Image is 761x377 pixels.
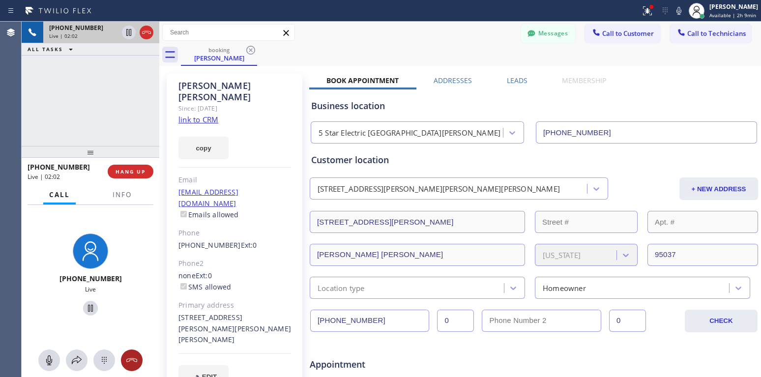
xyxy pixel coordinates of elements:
[83,301,98,316] button: Hold Customer
[38,349,60,371] button: Mute
[178,80,291,103] div: [PERSON_NAME] [PERSON_NAME]
[178,228,291,239] div: Phone
[49,190,70,199] span: Call
[178,115,218,124] a: link to CRM
[482,310,601,332] input: Phone Number 2
[647,244,758,266] input: ZIP
[319,127,500,139] div: 5 Star Electric [GEOGRAPHIC_DATA][PERSON_NAME]
[507,76,527,85] label: Leads
[178,312,291,346] div: [STREET_ADDRESS][PERSON_NAME][PERSON_NAME][PERSON_NAME]
[310,211,525,233] input: Address
[311,99,757,113] div: Business location
[107,185,138,204] button: Info
[326,76,399,85] label: Book Appointment
[672,4,686,18] button: Mute
[670,24,751,43] button: Call to Technicians
[113,190,132,199] span: Info
[687,29,746,38] span: Call to Technicians
[685,310,758,332] button: CHECK
[434,76,472,85] label: Addresses
[196,271,212,280] span: Ext: 0
[182,46,256,54] div: booking
[178,258,291,269] div: Phone2
[318,282,365,293] div: Location type
[310,310,429,332] input: Phone Number
[22,43,83,55] button: ALL TASKS
[562,76,606,85] label: Membership
[318,183,560,195] div: [STREET_ADDRESS][PERSON_NAME][PERSON_NAME][PERSON_NAME]
[437,310,474,332] input: Ext.
[178,210,239,219] label: Emails allowed
[180,211,187,217] input: Emails allowed
[85,285,96,293] span: Live
[28,162,90,172] span: [PHONE_NUMBER]
[709,2,758,11] div: [PERSON_NAME]
[536,121,757,144] input: Phone Number
[647,211,758,233] input: Apt. #
[178,174,291,186] div: Email
[178,270,291,293] div: none
[66,349,88,371] button: Open directory
[49,24,103,32] span: [PHONE_NUMBER]
[543,282,586,293] div: Homeowner
[178,137,229,159] button: copy
[602,29,654,38] span: Call to Customer
[178,187,238,208] a: [EMAIL_ADDRESS][DOMAIN_NAME]
[178,282,231,291] label: SMS allowed
[182,44,256,65] div: Andy Gschwind
[521,24,575,43] button: Messages
[121,349,143,371] button: Hang up
[178,240,241,250] a: [PHONE_NUMBER]
[43,185,76,204] button: Call
[241,240,257,250] span: Ext: 0
[116,168,146,175] span: HANG UP
[140,26,153,39] button: Hang up
[609,310,646,332] input: Ext. 2
[108,165,153,178] button: HANG UP
[28,46,63,53] span: ALL TASKS
[182,54,256,62] div: [PERSON_NAME]
[585,24,660,43] button: Call to Customer
[310,358,458,371] span: Appointment
[178,300,291,311] div: Primary address
[178,103,291,114] div: Since: [DATE]
[180,283,187,290] input: SMS allowed
[93,349,115,371] button: Open dialpad
[49,32,78,39] span: Live | 02:02
[310,244,525,266] input: City
[709,12,756,19] span: Available | 2h 9min
[59,274,122,283] span: [PHONE_NUMBER]
[535,211,638,233] input: Street #
[311,153,757,167] div: Customer location
[122,26,136,39] button: Hold Customer
[28,173,60,181] span: Live | 02:02
[679,177,758,200] button: + NEW ADDRESS
[163,25,294,40] input: Search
